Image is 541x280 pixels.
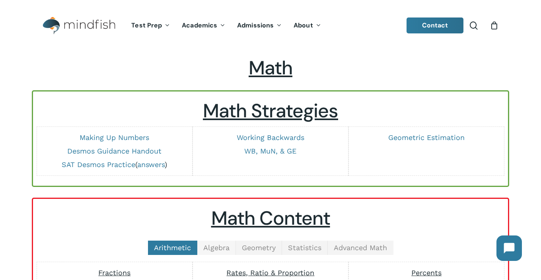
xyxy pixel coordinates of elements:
a: Arithmetic [148,241,197,255]
a: answers [137,160,165,169]
span: Advanced Math [334,243,387,252]
a: Contact [407,17,464,33]
a: Geometry [236,241,282,255]
a: Advanced Math [328,241,393,255]
a: Working Backwards [237,133,304,142]
span: Test Prep [131,21,162,29]
a: Geometric Estimation [388,133,465,142]
a: Making Up Numbers [80,133,149,142]
iframe: Chatbot [488,227,530,269]
span: Math [249,55,292,80]
a: Test Prep [125,22,176,29]
span: About [294,21,313,29]
span: Admissions [237,21,274,29]
a: Desmos Guidance Handout [67,147,162,155]
a: Algebra [197,241,236,255]
nav: Main Menu [125,11,327,41]
span: Arithmetic [154,243,191,252]
a: About [288,22,327,29]
u: Math Content [211,206,330,231]
span: Rates, Ratio & Proportion [226,268,314,277]
a: WB, MuN, & GE [244,147,296,155]
span: Percents [411,268,442,277]
u: Math Strategies [203,98,338,123]
span: Fractions [98,268,130,277]
span: Algebra [203,243,230,252]
a: SAT Desmos Practice [62,160,135,169]
a: Statistics [282,241,328,255]
a: Cart [490,21,498,30]
span: Geometry [242,243,276,252]
header: Main Menu [32,11,509,41]
p: ( ) [41,160,188,169]
a: Admissions [231,22,288,29]
span: Statistics [288,243,321,252]
a: Academics [176,22,231,29]
span: Academics [182,21,217,29]
span: Contact [422,21,448,29]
